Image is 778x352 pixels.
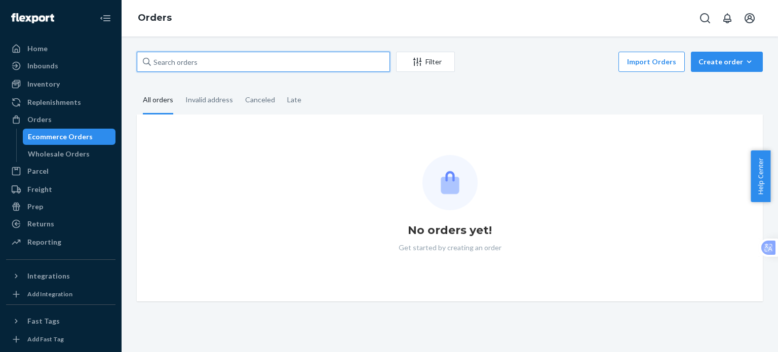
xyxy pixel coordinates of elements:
input: Search orders [137,52,390,72]
a: Orders [138,12,172,23]
button: Close Navigation [95,8,115,28]
div: Prep [27,202,43,212]
div: Returns [27,219,54,229]
div: Integrations [27,271,70,281]
a: Inventory [6,76,115,92]
a: Ecommerce Orders [23,129,116,145]
a: Inbounds [6,58,115,74]
a: Prep [6,199,115,215]
div: Replenishments [27,97,81,107]
button: Fast Tags [6,313,115,329]
button: Open notifications [717,8,737,28]
img: Empty list [422,155,478,210]
div: Inbounds [27,61,58,71]
div: Wholesale Orders [28,149,90,159]
a: Home [6,41,115,57]
button: Open account menu [740,8,760,28]
div: Ecommerce Orders [28,132,93,142]
div: Freight [27,184,52,194]
a: Add Integration [6,288,115,300]
div: Add Fast Tag [27,335,64,343]
div: Canceled [245,87,275,113]
div: Fast Tags [27,316,60,326]
button: Create order [691,52,763,72]
a: Returns [6,216,115,232]
a: Reporting [6,234,115,250]
a: Replenishments [6,94,115,110]
a: Orders [6,111,115,128]
a: Wholesale Orders [23,146,116,162]
button: Help Center [751,150,770,202]
div: Late [287,87,301,113]
button: Integrations [6,268,115,284]
div: All orders [143,87,173,114]
div: Invalid address [185,87,233,113]
a: Freight [6,181,115,198]
div: Reporting [27,237,61,247]
button: Open Search Box [695,8,715,28]
a: Add Fast Tag [6,333,115,345]
div: Home [27,44,48,54]
div: Create order [698,57,755,67]
div: Filter [397,57,454,67]
button: Filter [396,52,455,72]
h1: No orders yet! [408,222,492,239]
button: Import Orders [618,52,685,72]
ol: breadcrumbs [130,4,180,33]
div: Parcel [27,166,49,176]
div: Inventory [27,79,60,89]
div: Add Integration [27,290,72,298]
p: Get started by creating an order [399,243,501,253]
div: Orders [27,114,52,125]
a: Parcel [6,163,115,179]
img: Flexport logo [11,13,54,23]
